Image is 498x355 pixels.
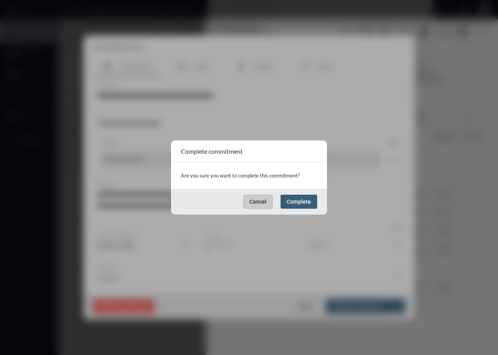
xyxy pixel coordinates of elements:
span: Cancel [249,199,267,205]
h2: Complete commitment [181,147,243,155]
p: Are you sure you want to complete this commitment? [181,170,317,181]
span: Complete [287,199,311,205]
button: Cancel [243,195,273,209]
button: Complete [281,195,317,209]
